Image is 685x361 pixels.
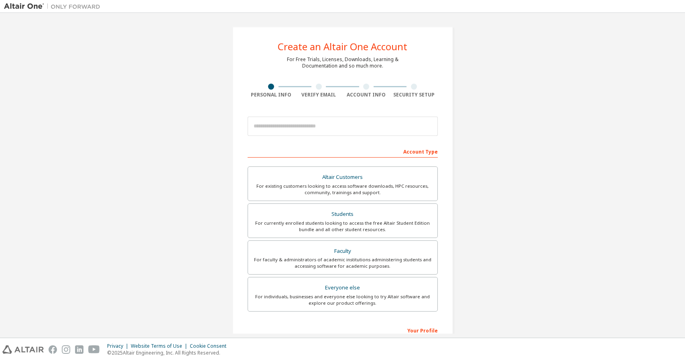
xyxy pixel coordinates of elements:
[253,220,433,233] div: For currently enrolled students looking to access the free Altair Student Edition bundle and all ...
[49,345,57,354] img: facebook.svg
[390,92,438,98] div: Security Setup
[190,343,231,349] div: Cookie Consent
[253,293,433,306] div: For individuals, businesses and everyone else looking to try Altair software and explore our prod...
[253,183,433,196] div: For existing customers looking to access software downloads, HPC resources, community, trainings ...
[4,2,104,10] img: Altair One
[62,345,70,354] img: instagram.svg
[287,56,398,69] div: For Free Trials, Licenses, Downloads, Learning & Documentation and so much more.
[131,343,190,349] div: Website Terms of Use
[2,345,44,354] img: altair_logo.svg
[253,246,433,257] div: Faculty
[107,343,131,349] div: Privacy
[253,209,433,220] div: Students
[278,42,407,51] div: Create an Altair One Account
[253,282,433,293] div: Everyone else
[107,349,231,356] p: © 2025 Altair Engineering, Inc. All Rights Reserved.
[75,345,83,354] img: linkedin.svg
[253,256,433,269] div: For faculty & administrators of academic institutions administering students and accessing softwa...
[248,92,295,98] div: Personal Info
[295,92,343,98] div: Verify Email
[88,345,100,354] img: youtube.svg
[248,145,438,158] div: Account Type
[253,172,433,183] div: Altair Customers
[248,324,438,336] div: Your Profile
[343,92,390,98] div: Account Info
